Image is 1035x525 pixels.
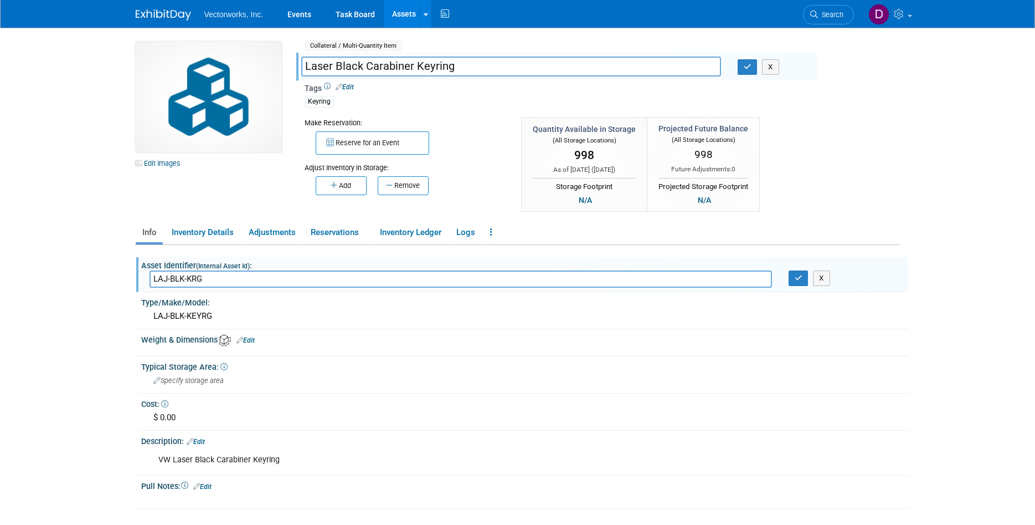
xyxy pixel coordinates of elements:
span: Collateral / Multi-Quantity Item [305,40,402,52]
div: Projected Storage Footprint [658,178,748,192]
button: Reserve for an Event [316,131,429,155]
span: 998 [574,149,594,162]
div: Cost: [141,396,908,410]
span: 0 [732,165,735,173]
div: Quantity Available in Storage [533,124,636,135]
small: (Internal Asset Id) [196,262,250,270]
div: LAJ-BLK-KEYRG [150,308,900,325]
div: Asset Identifier : [141,257,908,271]
div: Projected Future Balance [658,123,748,134]
div: Description: [141,433,908,447]
span: [DATE] [594,166,613,174]
div: Keyring [305,96,334,108]
img: ExhibitDay [136,9,191,21]
a: Search [803,5,854,24]
div: Weight & Dimensions [141,332,908,346]
div: Future Adjustments: [658,165,748,174]
div: Tags [305,83,809,115]
a: Edit [236,337,255,344]
a: Reservations [304,223,371,242]
div: $ 0.00 [150,409,900,426]
div: Make Reservation: [305,117,505,128]
a: Edit [193,483,212,491]
button: Add [316,176,367,195]
button: Remove [378,176,429,195]
div: (All Storage Locations) [533,135,636,145]
div: Type/Make/Model: [141,294,908,308]
div: N/A [575,194,595,206]
span: 998 [694,148,713,161]
a: Inventory Details [165,223,240,242]
img: Don Hall [868,4,889,25]
div: VW Laser Black Carabiner Keyring [151,449,764,471]
button: X [762,59,779,75]
span: Specify storage area [153,376,224,385]
a: Info [136,223,163,242]
img: Collateral-Icon-2.png [136,42,282,152]
div: Pull Notes: [141,478,908,492]
button: X [813,271,830,286]
a: Inventory Ledger [373,223,447,242]
a: Edit Images [136,156,185,170]
div: (All Storage Locations) [658,134,748,145]
span: Typical Storage Area: [141,363,228,371]
img: Asset Weight and Dimensions [219,334,231,346]
a: Edit [187,438,205,446]
span: Vectorworks, Inc. [204,10,264,19]
div: Storage Footprint [533,178,636,192]
span: Search [818,11,843,19]
div: N/A [694,194,714,206]
a: Adjustments [242,223,302,242]
a: Logs [450,223,481,242]
div: As of [DATE] ( ) [533,165,636,175]
a: Edit [336,83,354,91]
div: Adjust Inventory in Storage: [305,155,505,173]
